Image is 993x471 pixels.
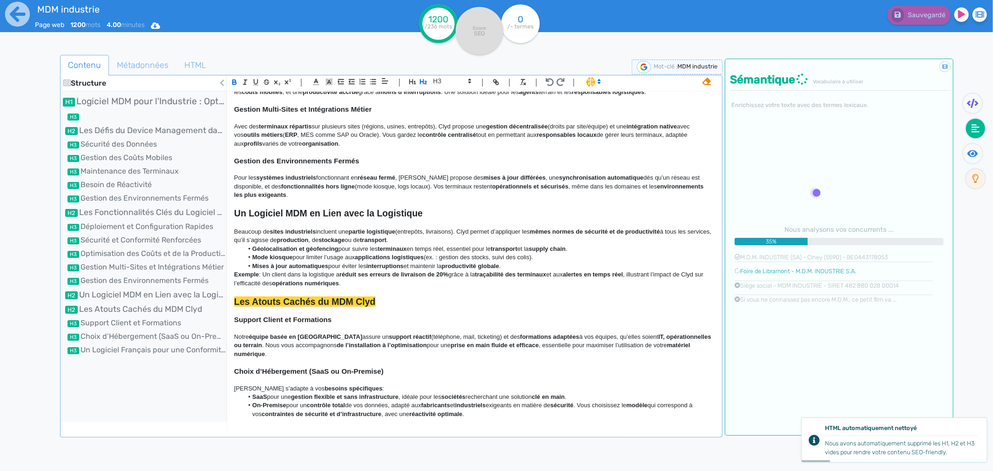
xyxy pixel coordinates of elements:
span: dès qu’un réseau est disponible, et des [234,174,702,189]
span: , illustrant l’impact de Clyd sur l’efficacité des [234,271,705,286]
span: Sauvegardé [908,11,946,19]
span: MDM industrie [677,63,717,70]
strong: opérationnels et sécurisés [492,183,568,190]
strong: organisation [302,140,338,147]
span: , et une [283,88,303,95]
li: Les Fonctionnalités Clés du Logiciel MDM Clyd pour le Secteur Industriel [62,206,226,218]
strong: formations adaptées [520,333,579,340]
strong: terminaux [378,245,406,252]
button: Sauvegardé [887,6,951,25]
strong: agents [519,88,539,95]
li: Optimisation des Coûts et de la Productivité [62,248,226,259]
tspan: /- termes [507,23,534,30]
strong: sociétés [441,393,466,400]
span: tout en permettant aux [476,131,537,138]
strong: modèle [626,402,648,409]
span: incluent une [316,228,348,235]
strong: terminaux répartis [259,123,311,130]
strong: responsables locaux [537,131,597,138]
li: Sécurité et Conformité Renforcées [62,235,226,246]
strong: supply chain [529,245,566,252]
li: Déploiement et Configuration Rapides [62,221,226,232]
a: Foire de Libramont - M.D.M. INDUSTRIE S.A. [740,268,856,275]
strong: moins d’interruptions [379,88,441,95]
strong: intégration native [627,123,677,130]
strong: Choix d’Hébergement (SaaS ou On-Premise) [234,367,384,375]
strong: gestion flexible et sans infrastructure [291,393,399,400]
strong: interruptions [366,262,404,269]
span: | [573,76,575,88]
span: qui correspond à vos [252,402,695,417]
span: . Une solution idéale pour les [441,88,519,95]
strong: contraintes de sécurité et d’infrastructure [262,410,381,417]
strong: productivité accrue [303,88,358,95]
span: , avec une [381,410,409,417]
input: title [35,2,333,17]
span: , idéale pour les [399,393,441,400]
strong: fonctionnalités hors ligne [281,183,355,190]
span: . [644,88,646,95]
tspan: 0 [518,14,523,25]
span: Notre [234,333,249,340]
span: | [399,76,401,88]
span: , même dans les domaines et les [568,183,657,190]
span: variés de votre [263,140,302,147]
img: tab_domain_overview_orange.svg [38,54,45,61]
span: . Vous choisissez le [574,402,626,409]
li: Un Logiciel Français pour une Conformité et une Réactivité Maximales [62,344,226,356]
span: . [386,236,388,243]
a: HTML [176,55,214,76]
a: Métadonnées [109,55,176,76]
li: Gestion Multi-Sites et Intégrations Métier [62,262,226,273]
tspan: 1200 [428,14,448,25]
li: Les Atouts Cachés du MDM Clyd [62,303,226,315]
span: grâce à la [448,271,475,278]
b: 4.00 [107,21,121,29]
span: Page web [35,21,64,29]
li: Choix d’Hébergement (SaaS ou On-Premise) [62,331,226,342]
span: à vos équipes, qu’elles soient [579,333,658,340]
span: (mode kiosque, logs locaux). Vos terminaux restent [355,183,492,190]
strong: profils [244,140,263,147]
h4: Sémantique [730,73,951,87]
span: terrain et les [539,88,572,95]
span: et aux [546,271,562,278]
li: Sécurité des Données [62,139,226,150]
span: (téléphone, mail, ticketing) et des [431,333,520,340]
strong: fabricants [421,402,450,409]
img: website_grey.svg [15,24,22,32]
li: Gestion des Coûts Mobiles [62,152,226,163]
li: Gestion des Environnements Fermés [62,275,226,286]
h6: Nous analysons vos concurrents ... [735,226,944,234]
strong: clé en main [532,393,565,400]
span: ( [283,131,285,138]
strong: mêmes normes de sécurité et de productivité [530,228,660,235]
strong: traçabilité des terminaux [475,271,546,278]
strong: réduit ses erreurs de livraison de 20% [339,271,448,278]
span: pour éviter les [328,262,366,269]
span: (droits par site/équipe) et une [548,123,627,130]
strong: SaaS [252,393,267,400]
span: Avec des [234,123,259,130]
span: sur plusieurs sites (régions, usines, entrepôts), Clyd propose une [312,123,486,130]
span: . [338,140,340,147]
strong: Mode kiosque [252,254,293,261]
span: de gérer leurs terminaux, adaptée aux [234,131,689,147]
strong: productivité globale [442,262,500,269]
span: | [508,76,511,88]
strong: production [277,236,309,243]
strong: mises à jour différées [483,174,546,181]
span: . [565,393,567,400]
strong: outils métiers [243,131,283,138]
strong: transport [360,236,386,243]
a: Contenu [60,55,109,76]
li: Les Défis du Device Management dans le Secteur Industriel [62,124,226,136]
span: et [450,402,455,409]
strong: réactivité optimale [409,410,462,417]
span: fonctionnant en [316,174,358,181]
span: . Nous vous accompagnons [262,342,337,349]
span: de vos données, adapté aux [345,402,421,409]
span: I.Assistant [582,76,604,87]
strong: industriels [455,402,486,409]
span: et la [517,245,529,252]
